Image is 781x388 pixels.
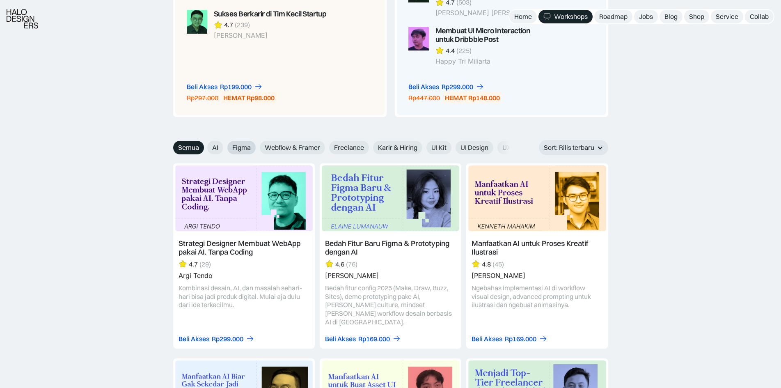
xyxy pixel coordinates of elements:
div: HEMAT Rp98.000 [223,94,275,102]
span: Webflow & Framer [265,143,320,152]
div: Beli Akses [325,335,356,343]
div: Rp169.000 [505,335,536,343]
span: Semua [178,143,199,152]
div: Sukses Berkarir di Tim Kecil Startup [214,10,327,18]
div: Rp447.000 [408,94,440,102]
span: UI Kit [431,143,447,152]
a: Beli AksesRp199.000 [187,83,263,91]
div: Rp299.000 [442,83,473,91]
div: Rp297.000 [187,94,218,102]
span: UX Design [502,143,533,152]
a: Shop [684,10,709,23]
a: Blog [660,10,683,23]
div: Home [514,12,532,21]
a: Beli AksesRp299.000 [179,335,254,343]
div: Service [716,12,738,21]
div: Roadmap [599,12,628,21]
div: 4.7 [224,21,233,29]
div: Beli Akses [179,335,209,343]
span: Freelance [334,143,364,152]
a: Workshops [538,10,593,23]
div: HEMAT Rp148.000 [445,94,500,102]
div: (225) [456,46,472,55]
div: Sort: Rilis terbaru [544,143,594,152]
span: Figma [232,143,251,152]
a: Beli AksesRp299.000 [408,83,484,91]
div: Blog [664,12,678,21]
div: Happy Tri Miliarta [435,57,550,65]
span: Karir & Hiring [378,143,417,152]
span: UI Design [460,143,488,152]
a: Service [711,10,743,23]
a: Roadmap [594,10,632,23]
a: Beli AksesRp169.000 [325,335,401,343]
span: AI [212,143,218,152]
form: Email Form [173,141,514,154]
div: Shop [689,12,704,21]
div: Rp199.000 [220,83,252,91]
div: 4.4 [446,46,455,55]
div: Beli Akses [408,83,439,91]
div: Beli Akses [472,335,502,343]
a: Membuat UI Micro Interaction untuk Dribbble Post4.4(225)Happy Tri Miliarta [408,27,550,65]
a: Beli AksesRp169.000 [472,335,547,343]
a: Sukses Berkarir di Tim Kecil Startup4.7(239)[PERSON_NAME] [187,10,328,40]
div: Rp169.000 [358,335,390,343]
div: (239) [235,21,250,29]
div: Jobs [639,12,653,21]
a: Jobs [634,10,658,23]
div: Sort: Rilis terbaru [539,140,608,155]
div: [PERSON_NAME] [214,32,327,39]
div: Membuat UI Micro Interaction untuk Dribbble Post [435,27,550,44]
div: Workshops [554,12,588,21]
div: Rp299.000 [212,335,243,343]
a: Collab [745,10,774,23]
div: Beli Akses [187,83,218,91]
a: Home [509,10,537,23]
div: Collab [750,12,769,21]
div: [PERSON_NAME] [PERSON_NAME] [435,9,550,17]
